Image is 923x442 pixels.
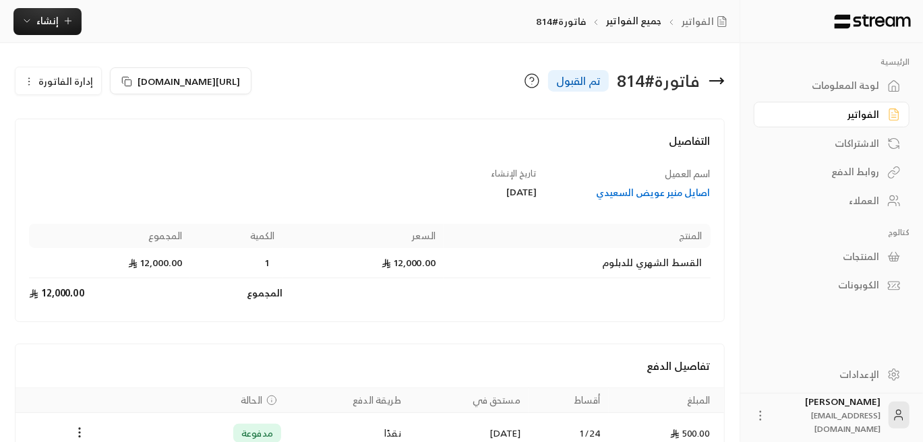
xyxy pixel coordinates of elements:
[190,278,282,308] td: المجموع
[13,8,82,35] button: إنشاء
[444,224,711,248] th: المنتج
[754,227,910,238] p: كتالوج
[29,358,711,374] h4: تفاصيل الدفع
[771,165,879,179] div: روابط الدفع
[617,70,701,92] div: فاتورة # 814
[536,15,586,28] p: فاتورة#814
[29,133,711,162] h4: التفاصيل
[29,278,190,308] td: 12,000.00
[771,250,879,263] div: المنتجات
[29,248,190,278] td: 12,000.00
[771,278,879,292] div: الكوبونات
[771,137,879,150] div: الاشتراكات
[556,73,601,89] span: تم القبول
[771,108,879,121] div: الفواتير
[609,388,724,413] th: المبلغ
[833,14,912,29] img: Logo
[29,224,190,248] th: المجموع
[241,393,262,407] span: الحالة
[811,408,881,436] span: [EMAIL_ADDRESS][DOMAIN_NAME]
[771,194,879,208] div: العملاء
[754,272,910,298] a: الكوبونات
[241,427,273,440] span: مدفوعة
[754,57,910,67] p: الرئيسية
[550,186,711,199] a: اصايل منير عويض السعيدي
[754,102,910,128] a: الفواتير
[138,74,240,88] span: [URL][DOMAIN_NAME]
[775,395,881,435] div: [PERSON_NAME]
[771,368,879,381] div: الإعدادات
[754,159,910,185] a: روابط الدفع
[536,14,733,28] nav: breadcrumb
[29,224,711,308] table: Products
[110,67,251,94] button: [URL][DOMAIN_NAME]
[754,73,910,99] a: لوحة المعلومات
[665,165,711,182] span: اسم العميل
[754,188,910,214] a: العملاء
[771,79,879,92] div: لوحة المعلومات
[529,388,609,413] th: أقساط
[606,12,661,29] a: جميع الفواتير
[38,73,93,90] span: إدارة الفاتورة
[754,130,910,156] a: الاشتراكات
[282,248,444,278] td: 12,000.00
[444,248,711,278] td: القسط الشهري للدبلوم
[491,166,537,181] span: تاريخ الإنشاء
[36,12,59,29] span: إنشاء
[682,15,733,28] a: الفواتير
[754,243,910,270] a: المنتجات
[409,388,529,413] th: مستحق في
[190,224,282,248] th: الكمية
[261,256,274,270] span: 1
[754,361,910,387] a: الإعدادات
[376,185,537,199] div: [DATE]
[16,67,101,94] button: إدارة الفاتورة
[282,224,444,248] th: السعر
[289,388,409,413] th: طريقة الدفع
